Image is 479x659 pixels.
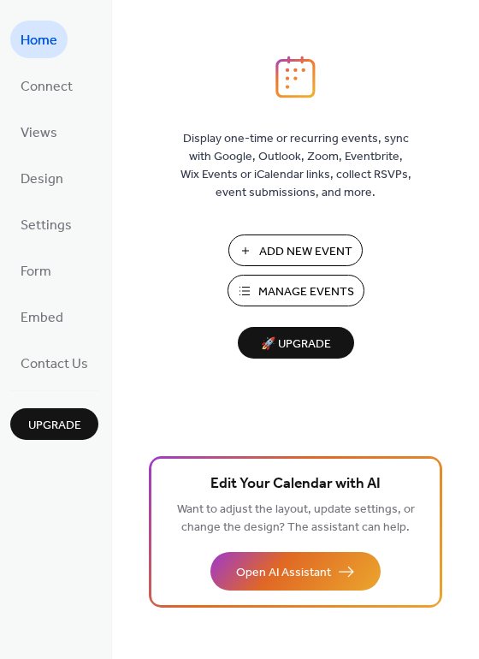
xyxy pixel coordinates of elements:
span: Add New Event [259,243,352,261]
button: Open AI Assistant [210,552,381,591]
span: Upgrade [28,417,81,435]
button: Add New Event [228,235,363,266]
button: Upgrade [10,408,98,440]
span: Home [21,27,57,55]
a: Home [10,21,68,58]
span: Want to adjust the layout, update settings, or change the design? The assistant can help. [177,498,415,539]
a: Contact Us [10,344,98,382]
a: Embed [10,298,74,335]
a: Settings [10,205,82,243]
span: Edit Your Calendar with AI [210,472,381,496]
a: Design [10,159,74,197]
span: Contact Us [21,351,88,378]
span: Connect [21,74,73,101]
img: logo_icon.svg [275,56,315,98]
button: 🚀 Upgrade [238,327,354,359]
span: 🚀 Upgrade [248,333,344,356]
span: Display one-time or recurring events, sync with Google, Outlook, Zoom, Eventbrite, Wix Events or ... [180,130,411,202]
a: Connect [10,67,83,104]
span: Design [21,166,63,193]
span: Views [21,120,57,147]
span: Settings [21,212,72,240]
span: Form [21,258,51,286]
button: Manage Events [228,275,364,306]
span: Embed [21,305,63,332]
a: Form [10,252,62,289]
span: Manage Events [258,283,354,301]
span: Open AI Assistant [236,564,331,582]
a: Views [10,113,68,151]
